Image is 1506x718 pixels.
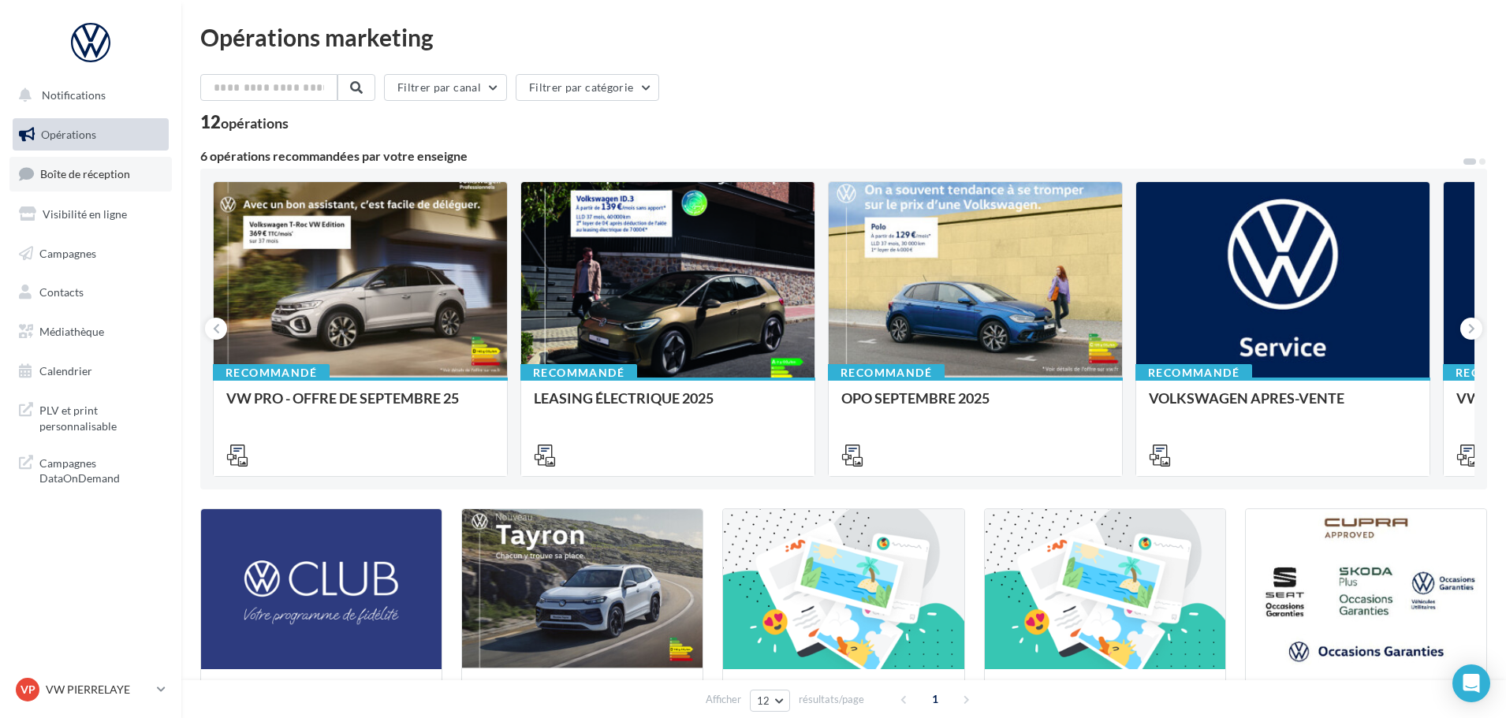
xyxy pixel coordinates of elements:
a: VP VW PIERRELAYE [13,675,169,705]
span: Visibilité en ligne [43,207,127,221]
div: VW PRO - OFFRE DE SEPTEMBRE 25 [226,390,494,422]
div: Open Intercom Messenger [1452,664,1490,702]
div: VOLKSWAGEN APRES-VENTE [1149,390,1417,422]
a: Médiathèque [9,315,172,348]
span: PLV et print personnalisable [39,400,162,433]
div: Opérations marketing [200,25,1487,49]
span: 12 [757,694,770,707]
a: Calendrier [9,355,172,388]
span: 1 [923,686,948,712]
span: Afficher [706,692,741,707]
a: Opérations [9,118,172,151]
div: LEASING ÉLECTRIQUE 2025 [534,390,802,422]
button: Notifications [9,79,166,112]
div: Recommandé [213,364,330,381]
div: OPO SEPTEMBRE 2025 [841,390,1109,422]
div: opérations [221,116,289,130]
button: Filtrer par catégorie [516,74,659,101]
span: Campagnes [39,246,96,259]
a: Campagnes DataOnDemand [9,446,172,493]
p: VW PIERRELAYE [46,682,151,698]
div: Recommandé [1135,364,1252,381]
div: 12 [200,113,289,131]
span: Médiathèque [39,325,104,338]
a: Boîte de réception [9,157,172,191]
a: PLV et print personnalisable [9,393,172,440]
span: Calendrier [39,364,92,378]
span: Contacts [39,285,84,299]
div: Recommandé [520,364,637,381]
a: Visibilité en ligne [9,198,172,231]
div: Recommandé [828,364,945,381]
span: Opérations [41,128,96,141]
button: Filtrer par canal [384,74,507,101]
div: 6 opérations recommandées par votre enseigne [200,150,1462,162]
span: Boîte de réception [40,167,130,180]
button: 12 [750,690,790,712]
a: Campagnes [9,237,172,270]
a: Contacts [9,276,172,309]
span: résultats/page [799,692,864,707]
span: Campagnes DataOnDemand [39,452,162,486]
span: Notifications [42,88,106,102]
span: VP [21,682,35,698]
